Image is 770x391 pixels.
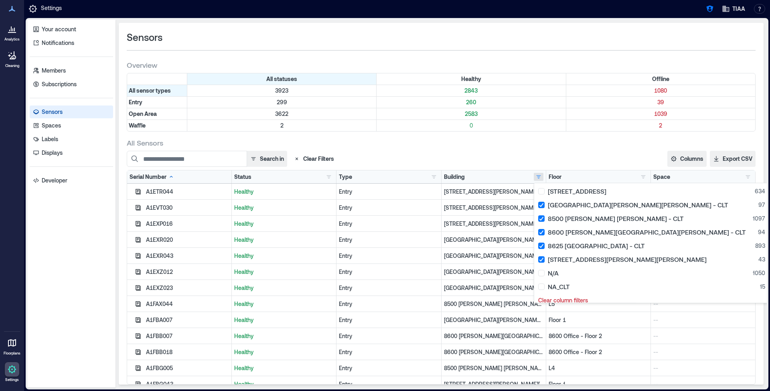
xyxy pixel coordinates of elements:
div: Serial Number [130,173,174,181]
p: L4 [549,364,648,372]
p: 2 [189,122,375,130]
span: All Sensors [127,138,163,148]
a: Floorplans [1,333,23,358]
div: Filter by Status: Healthy [377,73,566,85]
p: Members [42,67,66,75]
a: Displays [30,146,113,159]
a: Subscriptions [30,78,113,91]
p: 1039 [568,110,754,118]
div: Status [234,173,251,181]
p: Healthy [234,204,334,212]
p: Healthy [234,236,334,244]
div: A1FAX044 [146,300,229,308]
p: Healthy [234,268,334,276]
p: Healthy [234,220,334,228]
div: Type [339,173,352,181]
p: Settings [5,377,19,382]
div: Entry [339,380,438,388]
div: All sensor types [127,85,187,96]
p: [GEOGRAPHIC_DATA][PERSON_NAME][PERSON_NAME] - CLT [444,236,543,244]
div: Floor [549,173,561,181]
p: Floor 1 [549,380,648,388]
p: Healthy [234,380,334,388]
div: Building [444,173,465,181]
p: 2 [568,122,754,130]
div: All statuses [187,73,377,85]
p: 3923 [189,87,375,95]
button: Export CSV [710,151,756,167]
p: 2583 [378,110,564,118]
div: Entry [339,236,438,244]
p: [STREET_ADDRESS][PERSON_NAME][PERSON_NAME] [444,380,543,388]
div: Filter by Type: Entry [127,97,187,108]
p: 3622 [189,110,375,118]
div: A1EXR043 [146,252,229,260]
p: Healthy [234,316,334,324]
p: 8600 [PERSON_NAME][GEOGRAPHIC_DATA][PERSON_NAME] - CLT [444,332,543,340]
div: Entry [339,332,438,340]
p: [STREET_ADDRESS][PERSON_NAME][PERSON_NAME] [444,220,543,228]
div: Entry [339,204,438,212]
div: Filter by Type: Waffle & Status: Offline [566,120,755,131]
p: Your account [42,25,76,33]
p: [STREET_ADDRESS][PERSON_NAME][PERSON_NAME] [444,188,543,196]
p: Healthy [234,332,334,340]
p: [GEOGRAPHIC_DATA][PERSON_NAME][PERSON_NAME] - CLT [444,268,543,276]
p: Settings [41,4,62,14]
div: Filter by Type: Open Area & Status: Healthy [377,108,566,120]
p: Healthy [234,284,334,292]
div: A1FBG043 [146,380,229,388]
a: Your account [30,23,113,36]
div: A1EXP016 [146,220,229,228]
p: 0 [378,122,564,130]
p: -- [653,332,753,340]
div: Entry [339,348,438,356]
p: Sensors [42,108,63,116]
a: Members [30,64,113,77]
div: A1FBG005 [146,364,229,372]
p: Healthy [234,188,334,196]
p: 8600 Office - Floor 2 [549,348,648,356]
div: A1FBB018 [146,348,229,356]
p: Subscriptions [42,80,77,88]
a: Cleaning [2,46,22,71]
div: A1EXR020 [146,236,229,244]
p: [GEOGRAPHIC_DATA][PERSON_NAME][PERSON_NAME] - CLT [444,252,543,260]
button: TIAA [719,2,748,15]
a: Spaces [30,119,113,132]
p: 1080 [568,87,754,95]
div: Entry [339,364,438,372]
p: -- [653,380,753,388]
p: -- [653,300,753,308]
p: Floor 1 [549,316,648,324]
p: Labels [42,135,58,143]
p: Healthy [234,364,334,372]
p: Displays [42,149,63,157]
p: Healthy [234,252,334,260]
span: Overview [127,60,157,70]
p: -- [653,364,753,372]
p: Notifications [42,39,74,47]
p: 8600 Office - Floor 2 [549,332,648,340]
div: A1ETR044 [146,188,229,196]
a: Notifications [30,36,113,49]
p: [GEOGRAPHIC_DATA][PERSON_NAME][PERSON_NAME] - CLT [444,316,543,324]
div: Space [653,173,670,181]
div: A1FBA007 [146,316,229,324]
a: Labels [30,133,113,146]
p: 2843 [378,87,564,95]
span: TIAA [732,5,745,13]
div: Filter by Type: Waffle & Status: Healthy (0 sensors) [377,120,566,131]
p: 8600 [PERSON_NAME][GEOGRAPHIC_DATA][PERSON_NAME] - CLT [444,348,543,356]
button: Search in [247,151,287,167]
div: Filter by Type: Entry & Status: Healthy [377,97,566,108]
div: Filter by Type: Entry & Status: Offline [566,97,755,108]
div: Entry [339,252,438,260]
p: Floorplans [4,351,20,356]
div: Entry [339,284,438,292]
div: Entry [339,316,438,324]
div: A1EVT030 [146,204,229,212]
div: Filter by Status: Offline [566,73,755,85]
button: Clear Filters [290,151,337,167]
p: Cleaning [5,63,19,68]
